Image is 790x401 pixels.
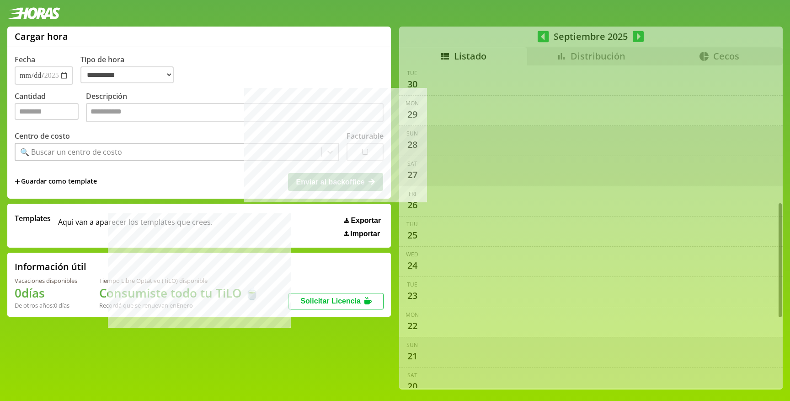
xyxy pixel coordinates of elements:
input: Cantidad [15,103,79,120]
b: Enero [176,301,193,309]
div: Tiempo Libre Optativo (TiLO) disponible [99,276,259,285]
span: Templates [15,213,51,223]
span: Exportar [351,217,381,225]
div: Vacaciones disponibles [15,276,77,285]
label: Fecha [15,54,35,65]
span: Aqui van a aparecer los templates que crees. [58,213,213,238]
label: Centro de costo [15,131,70,141]
button: Exportar [342,216,384,225]
h1: 0 días [15,285,77,301]
span: Solicitar Licencia [300,297,361,305]
label: Descripción [86,91,384,125]
textarea: Descripción [86,103,384,122]
div: Recordá que se renuevan en [99,301,259,309]
select: Tipo de hora [80,66,174,83]
div: De otros años: 0 días [15,301,77,309]
h2: Información útil [15,260,86,273]
img: logotipo [7,7,60,19]
label: Tipo de hora [80,54,181,85]
span: +Guardar como template [15,177,97,187]
span: + [15,177,20,187]
h1: Consumiste todo tu TiLO 🍵 [99,285,259,301]
div: 🔍 Buscar un centro de costo [20,147,122,157]
label: Facturable [347,131,384,141]
h1: Cargar hora [15,30,68,43]
span: Importar [350,230,380,238]
button: Solicitar Licencia [288,293,384,309]
label: Cantidad [15,91,86,125]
